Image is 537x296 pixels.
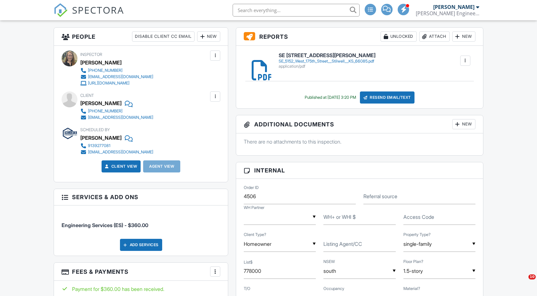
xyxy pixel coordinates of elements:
li: Service: Engineering Services (ES) [62,210,220,234]
label: Listing Agent/CC [323,240,362,247]
input: Access Code [403,209,475,225]
div: New [452,31,475,42]
div: [PERSON_NAME] [80,133,122,143]
div: Add Services [120,239,162,251]
h3: Additional Documents [236,115,483,133]
a: SPECTORA [54,9,124,22]
div: 9139277081 [88,143,110,148]
span: Scheduled By [80,127,110,132]
input: Search everything... [233,4,360,17]
div: [PERSON_NAME] [433,4,474,10]
div: [PERSON_NAME] [80,98,122,108]
label: NSEW [323,259,335,265]
input: WH+ or WHI $ [323,209,395,225]
a: [PHONE_NUMBER] [80,67,153,74]
div: [EMAIL_ADDRESS][DOMAIN_NAME] [88,115,153,120]
img: The Best Home Inspection Software - Spectora [54,3,68,17]
label: Order ID [244,185,259,191]
div: SE_5152_West_175th_Street__Stilwell__KS_66085.pdf [279,59,375,64]
div: Attach [419,31,450,42]
div: Payment for $360.00 has been received. [62,286,220,293]
div: [PHONE_NUMBER] [88,68,123,73]
h3: Internal [236,162,483,179]
span: SPECTORA [72,3,124,17]
div: [URL][DOMAIN_NAME] [88,81,129,86]
div: New [452,119,475,129]
label: Floor Plan? [403,259,423,265]
label: Referral source [363,193,397,200]
a: SE [STREET_ADDRESS][PERSON_NAME] SE_5152_West_175th_Street__Stilwell__KS_66085.pdf application/pdf [279,53,375,69]
input: Listing Agent/CC [323,236,395,252]
span: Inspector [80,52,102,57]
div: Unlocked [381,31,417,42]
a: [URL][DOMAIN_NAME] [80,80,153,86]
iframe: Intercom live chat [515,274,531,290]
label: Access Code [403,213,434,220]
div: application/pdf [279,64,375,69]
a: [EMAIL_ADDRESS][DOMAIN_NAME] [80,149,153,155]
div: [EMAIL_ADDRESS][DOMAIN_NAME] [88,150,153,155]
label: Occupancy [323,286,344,292]
span: 10 [528,274,536,279]
label: Client Type? [244,232,266,238]
label: T/O [244,286,250,292]
div: [PHONE_NUMBER] [88,109,123,114]
a: [EMAIL_ADDRESS][DOMAIN_NAME] [80,114,153,121]
a: 9139277081 [80,143,153,149]
div: [EMAIL_ADDRESS][DOMAIN_NAME] [88,74,153,79]
label: Material? [403,286,420,292]
input: List$ [244,263,316,279]
div: New [197,31,220,42]
label: Property Type? [403,232,431,238]
div: Schroeder Engineering, LLC [416,10,479,17]
a: [PHONE_NUMBER] [80,108,153,114]
h3: Services & Add ons [54,189,228,205]
div: Disable Client CC Email [132,31,195,42]
h3: Reports [236,28,483,46]
label: WH Partner [244,205,264,211]
a: [EMAIL_ADDRESS][DOMAIN_NAME] [80,74,153,80]
h6: SE [STREET_ADDRESS][PERSON_NAME] [279,53,375,58]
label: List$ [244,259,253,265]
div: [PERSON_NAME] [80,58,122,67]
div: Resend Email/Text [360,91,414,104]
label: WH+ or WHI $ [323,213,356,220]
span: Engineering Services (ES) - $360.00 [62,222,148,228]
h3: Fees & Payments [54,263,228,281]
a: Client View [104,163,137,170]
p: There are no attachments to this inspection. [244,138,475,145]
div: Published at [DATE] 3:20 PM [305,95,356,100]
span: Client [80,93,94,98]
h3: People [54,28,228,46]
